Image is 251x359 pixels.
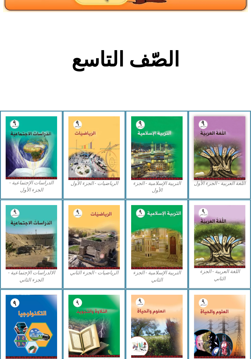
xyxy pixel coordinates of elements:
[68,180,120,187] figcaption: الرياضيات - الجزء الأول​
[6,179,57,193] figcaption: الدراسات الإجتماعية - الجزء الأول​
[194,268,245,282] figcaption: اللغة العربية - الجزء الثاني
[68,269,120,276] figcaption: الرياضيات - الجزء الثاني
[194,180,245,187] figcaption: اللغة العربية - الجزء الأول​
[131,180,183,194] figcaption: التربية الإسلامية - الجزء الأول
[131,269,183,283] figcaption: التربية الإسلامية - الجزء الثاني
[6,269,57,283] figcaption: الالدراسات الإجتماعية - الجزء الثاني
[22,47,229,72] h2: الصّف التاسع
